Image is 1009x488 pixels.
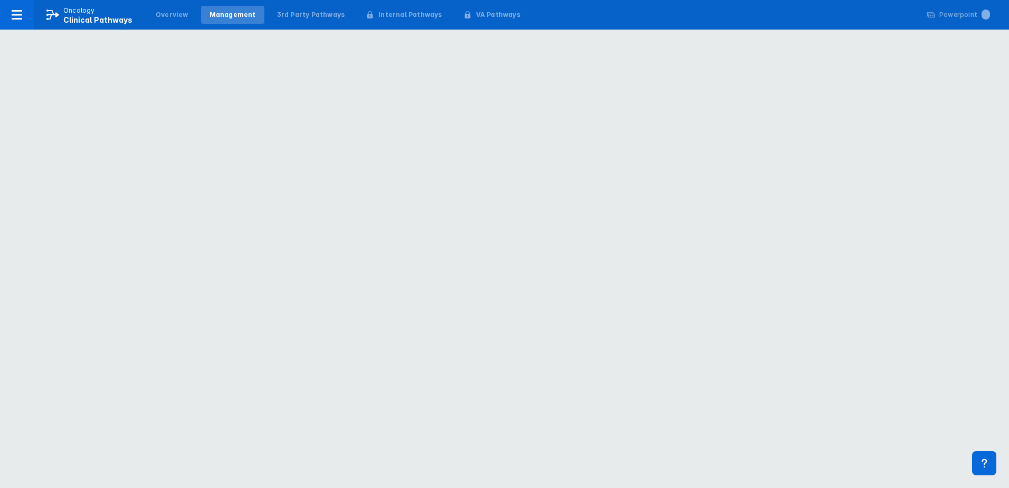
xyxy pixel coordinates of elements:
div: 3rd Party Pathways [277,10,345,20]
p: Oncology [63,6,95,15]
a: Overview [147,6,197,24]
span: Clinical Pathways [63,15,132,24]
div: VA Pathways [476,10,520,20]
div: Contact Support [972,451,996,475]
a: 3rd Party Pathways [269,6,354,24]
div: Internal Pathways [378,10,442,20]
div: Overview [156,10,188,20]
a: Management [201,6,264,24]
div: Powerpoint [939,10,990,20]
div: Management [210,10,256,20]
